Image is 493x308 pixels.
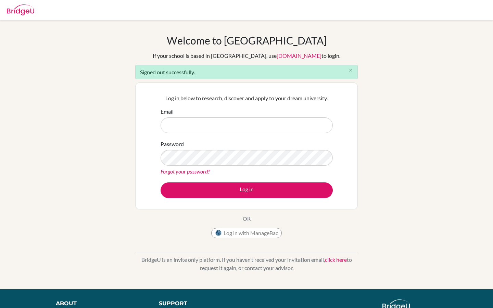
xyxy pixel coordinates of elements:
[348,68,353,73] i: close
[344,65,357,76] button: Close
[161,182,333,198] button: Log in
[159,299,240,308] div: Support
[161,140,184,148] label: Password
[277,52,321,59] a: [DOMAIN_NAME]
[161,94,333,102] p: Log in below to research, discover and apply to your dream university.
[161,168,210,175] a: Forgot your password?
[167,34,327,47] h1: Welcome to [GEOGRAPHIC_DATA]
[153,52,340,60] div: If your school is based in [GEOGRAPHIC_DATA], use to login.
[135,256,358,272] p: BridgeU is an invite only platform. If you haven’t received your invitation email, to request it ...
[325,256,347,263] a: click here
[7,4,34,15] img: Bridge-U
[211,228,282,238] button: Log in with ManageBac
[161,107,174,116] label: Email
[135,65,358,79] div: Signed out successfully.
[56,299,143,308] div: About
[243,215,251,223] p: OR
